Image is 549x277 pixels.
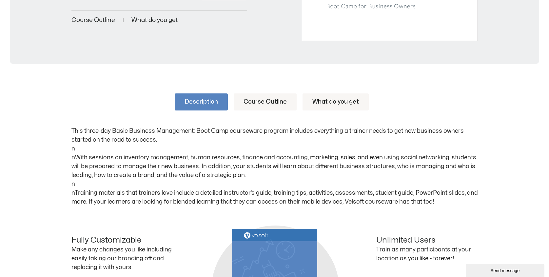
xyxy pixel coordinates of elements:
[466,263,546,277] iframe: chat widget
[71,245,173,272] p: Make any changes you like including easily taking our branding off and replacing it with yours.
[131,17,178,23] a: What do you get
[175,93,228,110] a: Description
[71,236,173,245] h4: Fully Customizable
[376,245,478,263] p: Train as many participants at your location as you like - forever!
[303,93,369,110] a: What do you get
[71,17,115,23] a: Course Outline
[71,127,478,206] p: This three-day Basic Business Management: Boot Camp courseware program includes everything a trai...
[376,236,478,245] h4: Unlimited Users
[234,93,297,110] a: Course Outline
